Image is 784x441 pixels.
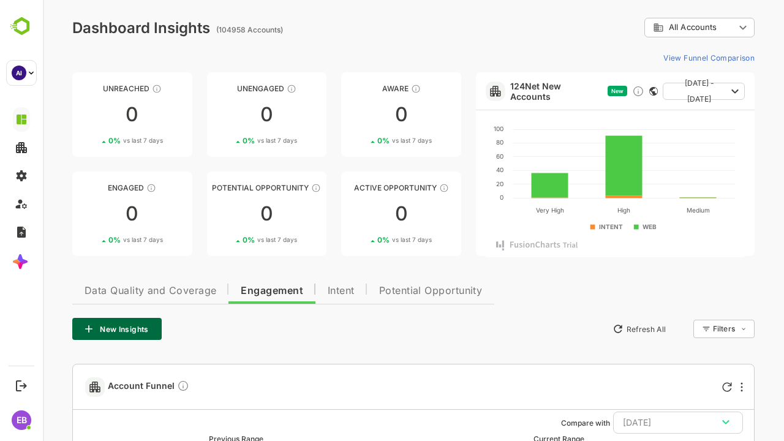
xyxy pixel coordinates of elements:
[109,84,119,94] div: These accounts have not been engaged with for a defined time period
[29,183,149,192] div: Engaged
[298,183,418,192] div: Active Opportunity
[29,84,149,93] div: Unreached
[29,318,119,340] button: New Insights
[396,183,406,193] div: These accounts have open opportunities which might be at any of the Sales Stages
[298,171,418,256] a: Active OpportunityThese accounts have open opportunities which might be at any of the Sales Stage...
[601,16,712,40] div: All Accounts
[669,318,712,340] div: Filters
[134,380,146,394] div: Compare Funnel to any previous dates, and click on any plot in the current funnel to view the det...
[164,72,284,157] a: UnengagedThese accounts have not shown enough engagement and need nurturing00%vs last 7 days
[198,286,260,296] span: Engagement
[630,75,684,107] span: [DATE] - [DATE]
[29,105,149,124] div: 0
[570,412,700,434] button: [DATE]
[66,136,120,145] div: 0 %
[6,15,37,38] img: BambooboxLogoMark.f1c84d78b4c51b1a7b5f700c9845e183.svg
[29,72,149,157] a: UnreachedThese accounts have not been engaged with for a defined time period00%vs last 7 days
[164,204,284,224] div: 0
[29,171,149,256] a: EngagedThese accounts are warm, further nurturing would qualify them to MQAs00%vs last 7 days
[518,418,567,428] ag: Compare with
[368,84,378,94] div: These accounts have just entered the buying cycle and need further nurturing
[268,183,278,193] div: These accounts are MQAs and can be passed on to Inside Sales
[620,83,702,100] button: [DATE] - [DATE]
[13,377,29,394] button: Logout
[451,125,461,132] text: 100
[453,153,461,160] text: 60
[104,183,113,193] div: These accounts are warm, further nurturing would qualify them to MQAs
[65,380,146,394] span: Account Funnel
[12,66,26,80] div: AI
[42,286,173,296] span: Data Quality and Coverage
[164,84,284,93] div: Unengaged
[298,84,418,93] div: Aware
[606,87,615,96] div: This card does not support filter and segments
[349,235,389,244] span: vs last 7 days
[564,319,628,339] button: Refresh All
[244,84,254,94] div: These accounts have not shown enough engagement and need nurturing
[285,286,312,296] span: Intent
[679,382,689,392] div: Refresh
[214,136,254,145] span: vs last 7 days
[29,19,167,37] div: Dashboard Insights
[457,194,461,201] text: 0
[626,23,674,32] span: All Accounts
[453,166,461,173] text: 40
[80,136,120,145] span: vs last 7 days
[453,180,461,187] text: 20
[610,22,692,33] div: All Accounts
[644,206,667,214] text: Medium
[589,85,601,97] div: Discover new ICP-fit accounts showing engagement — via intent surges, anonymous website visits, L...
[164,183,284,192] div: Potential Opportunity
[575,206,587,214] text: High
[349,136,389,145] span: vs last 7 days
[698,382,700,392] div: More
[336,286,440,296] span: Potential Opportunity
[580,415,690,431] div: [DATE]
[200,235,254,244] div: 0 %
[670,324,692,333] div: Filters
[12,410,31,430] div: EB
[467,81,560,102] a: 124Net New Accounts
[66,235,120,244] div: 0 %
[298,105,418,124] div: 0
[298,204,418,224] div: 0
[616,48,712,67] button: View Funnel Comparison
[334,235,389,244] div: 0 %
[164,171,284,256] a: Potential OpportunityThese accounts are MQAs and can be passed on to Inside Sales00%vs last 7 days
[80,235,120,244] span: vs last 7 days
[453,138,461,146] text: 80
[164,105,284,124] div: 0
[214,235,254,244] span: vs last 7 days
[568,88,581,94] span: New
[29,204,149,224] div: 0
[200,136,254,145] div: 0 %
[173,25,244,34] ag: (104958 Accounts)
[493,206,521,214] text: Very High
[334,136,389,145] div: 0 %
[298,72,418,157] a: AwareThese accounts have just entered the buying cycle and need further nurturing00%vs last 7 days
